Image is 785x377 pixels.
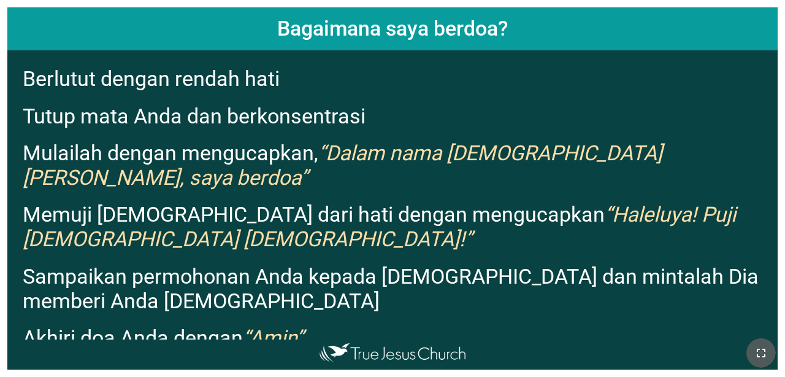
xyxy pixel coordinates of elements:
p: Tutup mata Anda dan berkonsentrasi [23,104,770,128]
em: “Haleluya! Puji [DEMOGRAPHIC_DATA] [DEMOGRAPHIC_DATA]!” [23,202,736,251]
p: Memuji [DEMOGRAPHIC_DATA] dari hati dengan mengucapkan [23,202,770,251]
em: “Amin” [243,325,304,350]
p: Sampaikan permohonan Anda kepada [DEMOGRAPHIC_DATA] dan mintalah Dia memberi Anda [DEMOGRAPHIC_DATA] [23,264,770,313]
p: Mulailah dengan mengucapkan, [23,141,770,190]
p: Akhiri doa Anda dengan [23,325,770,350]
h1: Bagaimana saya berdoa? [7,7,778,50]
p: Berlutut dengan rendah hati [23,66,770,91]
em: “Dalam nama [DEMOGRAPHIC_DATA] [PERSON_NAME], saya berdoa” [23,141,662,190]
